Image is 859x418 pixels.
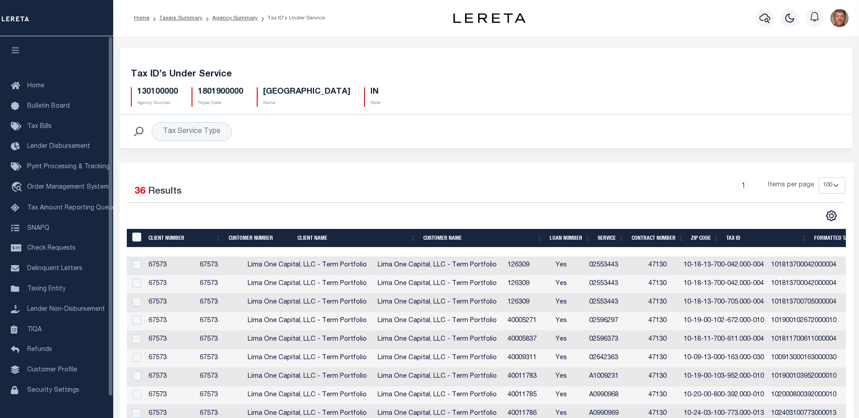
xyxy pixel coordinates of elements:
[645,312,680,331] td: 47130
[680,331,768,349] td: 10-18-11-700-611.000-004
[645,275,680,294] td: 47130
[645,349,680,368] td: 47130
[768,275,855,294] td: 101813700042000004
[739,180,749,190] a: 1
[263,100,350,107] p: Name
[11,182,25,194] i: travel_explore
[27,123,52,130] span: Tax Bills
[374,349,504,368] td: Lima One Capital, LLC - Term Portfolio
[374,294,504,312] td: Lima One Capital, LLC - Term Portfolio
[27,306,105,313] span: Lender Non-Disbursement
[374,256,504,275] td: Lima One Capital, LLC - Term Portfolio
[244,368,374,386] td: Lima One Capital, LLC - Term Portfolio
[585,349,645,368] td: 02642363
[27,367,77,373] span: Customer Profile
[27,103,70,109] span: Bulletin Board
[145,368,196,386] td: 67573
[645,256,680,275] td: 47130
[263,87,350,97] h5: [GEOGRAPHIC_DATA]
[768,368,855,386] td: 101900103952000010
[504,256,552,275] td: 126309
[374,275,504,294] td: Lima One Capital, LLC - Term Portfolio
[680,256,768,275] td: 10-18-13-700-042.000-004
[585,368,645,386] td: A1009231
[687,229,723,247] th: Zip Code: activate to sort column ascending
[244,256,374,275] td: Lima One Capital, LLC - Term Portfolio
[374,312,504,331] td: Lima One Capital, LLC - Term Portfolio
[27,286,66,292] span: Taxing Entity
[768,256,855,275] td: 101813700042000004
[374,386,504,405] td: Lima One Capital, LLC - Term Portfolio
[198,100,243,107] p: Payee Code
[148,185,182,199] label: Results
[504,294,552,312] td: 126309
[504,368,552,386] td: 40011783
[244,386,374,405] td: Lima One Capital, LLC - Term Portfolio
[27,245,76,252] span: Check Requests
[27,83,44,89] span: Home
[546,229,594,247] th: Loan Number: activate to sort column ascending
[196,368,244,386] td: 67573
[504,349,552,368] td: 40009311
[768,294,855,312] td: 101813700705000004
[225,229,294,247] th: Customer Number
[152,122,232,141] div: Tax Service Type
[196,256,244,275] td: 67573
[145,331,196,349] td: 67573
[768,312,855,331] td: 101900102672000010
[370,100,380,107] p: State
[145,312,196,331] td: 67573
[504,386,552,405] td: 40011785
[628,229,687,247] th: Contract Number: activate to sort column ascending
[552,349,585,368] td: Yes
[680,349,768,368] td: 10-09-13-000-163.000-030
[645,294,680,312] td: 47130
[196,275,244,294] td: 67573
[594,229,628,247] th: Service: activate to sort column ascending
[552,312,585,331] td: Yes
[552,386,585,405] td: Yes
[145,229,225,247] th: Client Number: activate to sort column ascending
[159,15,202,21] a: Taxers Summary
[374,368,504,386] td: Lima One Capital, LLC - Term Portfolio
[680,294,768,312] td: 10-18-13-700-705.000-004
[680,386,768,405] td: 10-20-00-800-392.000-010
[145,294,196,312] td: 67573
[258,14,325,22] li: Tax ID’s Under Service
[145,256,196,275] td: 67573
[585,275,645,294] td: 02553443
[768,349,855,368] td: 100913000163000030
[370,87,380,97] h5: IN
[552,294,585,312] td: Yes
[645,368,680,386] td: 47130
[585,294,645,312] td: 02553443
[552,275,585,294] td: Yes
[552,256,585,275] td: Yes
[27,225,49,231] span: SNAPQ
[680,312,768,331] td: 10-19-00-102-672.000-010
[645,386,680,405] td: 47130
[244,312,374,331] td: Lima One Capital, LLC - Term Portfolio
[585,386,645,405] td: A0990968
[244,275,374,294] td: Lima One Capital, LLC - Term Portfolio
[27,347,52,353] span: Refunds
[212,15,258,21] a: Agency Summary
[145,349,196,368] td: 67573
[645,331,680,349] td: 47130
[27,266,82,272] span: Delinquent Letters
[244,294,374,312] td: Lima One Capital, LLC - Term Portfolio
[27,184,109,190] span: Order Management System
[374,331,504,349] td: Lima One Capital, LLC - Term Portfolio
[680,275,768,294] td: 10-18-13-700-042.000-004
[453,13,526,23] img: logo-dark.svg
[723,229,811,247] th: Tax ID: activate to sort column ascending
[420,229,546,247] th: Customer Name: activate to sort column ascending
[552,331,585,349] td: Yes
[680,368,768,386] td: 10-19-00-103-952.000-010
[768,386,855,405] td: 102000800392000010
[504,331,552,349] td: 40005837
[244,331,374,349] td: Lima One Capital, LLC - Term Portfolio
[244,349,374,368] td: Lima One Capital, LLC - Term Portfolio
[196,294,244,312] td: 67573
[585,256,645,275] td: 02553443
